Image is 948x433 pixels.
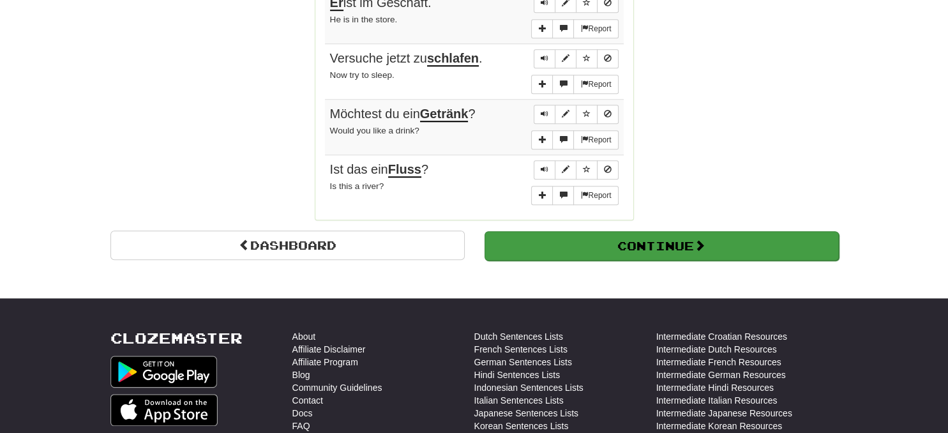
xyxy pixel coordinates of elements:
[474,356,572,368] a: German Sentences Lists
[597,160,619,179] button: Toggle ignore
[292,368,310,381] a: Blog
[474,407,578,420] a: Japanese Sentences Lists
[534,49,619,68] div: Sentence controls
[330,51,483,66] span: Versuche jetzt zu .
[656,368,786,381] a: Intermediate German Resources
[656,381,774,394] a: Intermediate Hindi Resources
[474,420,569,432] a: Korean Sentences Lists
[110,330,243,346] a: Clozemaster
[656,343,777,356] a: Intermediate Dutch Resources
[573,130,618,149] button: Report
[534,160,619,179] div: Sentence controls
[292,394,323,407] a: Contact
[420,107,469,122] u: Getränk
[330,162,429,178] span: Ist das ein ?
[110,394,218,426] img: Get it on App Store
[656,356,781,368] a: Intermediate French Resources
[388,162,421,178] u: Fluss
[292,343,366,356] a: Affiliate Disclaimer
[474,368,561,381] a: Hindi Sentences Lists
[330,126,419,135] small: Would you like a drink?
[110,356,218,388] img: Get it on Google Play
[573,186,618,205] button: Report
[292,407,313,420] a: Docs
[292,420,310,432] a: FAQ
[555,49,576,68] button: Edit sentence
[531,19,553,38] button: Add sentence to collection
[576,49,598,68] button: Toggle favorite
[555,160,576,179] button: Edit sentence
[576,105,598,124] button: Toggle favorite
[474,394,564,407] a: Italian Sentences Lists
[534,160,555,179] button: Play sentence audio
[534,105,555,124] button: Play sentence audio
[292,381,382,394] a: Community Guidelines
[531,186,553,205] button: Add sentence to collection
[573,19,618,38] button: Report
[573,75,618,94] button: Report
[292,330,316,343] a: About
[330,181,384,191] small: Is this a river?
[555,105,576,124] button: Edit sentence
[531,130,553,149] button: Add sentence to collection
[656,330,787,343] a: Intermediate Croatian Resources
[531,75,553,94] button: Add sentence to collection
[656,394,778,407] a: Intermediate Italian Resources
[485,231,839,261] button: Continue
[534,49,555,68] button: Play sentence audio
[474,330,563,343] a: Dutch Sentences Lists
[531,130,618,149] div: More sentence controls
[576,160,598,179] button: Toggle favorite
[534,105,619,124] div: Sentence controls
[110,231,465,260] a: Dashboard
[427,51,479,66] u: schlafen
[330,15,398,24] small: He is in the store.
[656,420,783,432] a: Intermediate Korean Resources
[531,19,618,38] div: More sentence controls
[330,70,395,80] small: Now try to sleep.
[330,107,476,122] span: Möchtest du ein ?
[597,49,619,68] button: Toggle ignore
[474,343,568,356] a: French Sentences Lists
[656,407,792,420] a: Intermediate Japanese Resources
[531,75,618,94] div: More sentence controls
[292,356,358,368] a: Affiliate Program
[531,186,618,205] div: More sentence controls
[597,105,619,124] button: Toggle ignore
[474,381,583,394] a: Indonesian Sentences Lists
